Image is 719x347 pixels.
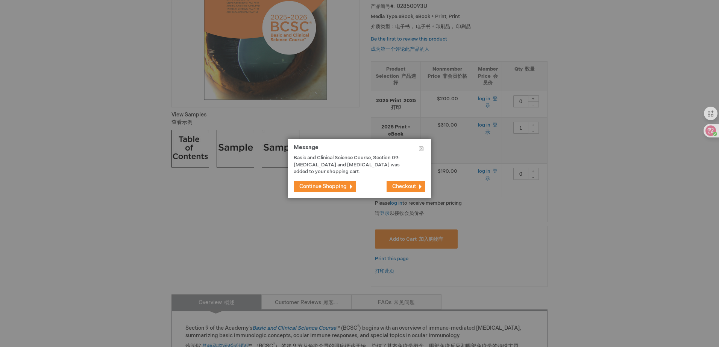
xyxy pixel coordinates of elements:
button: Continue Shopping [294,181,356,192]
span: Continue Shopping [299,183,347,190]
h1: Message [294,145,425,155]
span: Checkout [392,183,416,190]
button: Checkout [387,181,425,192]
p: Basic and Clinical Science Course, Section 09: [MEDICAL_DATA] and [MEDICAL_DATA] was added to you... [294,154,414,175]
